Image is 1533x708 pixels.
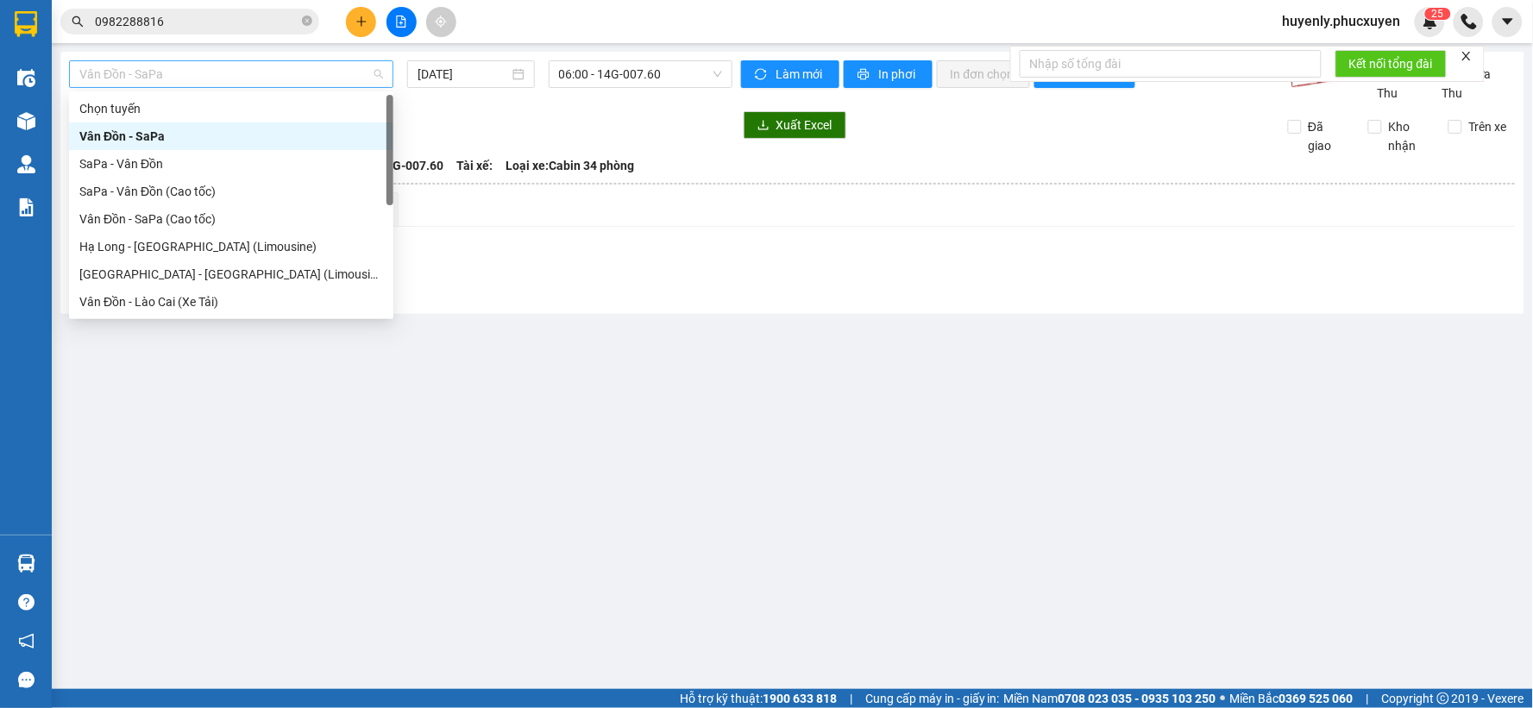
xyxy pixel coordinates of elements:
span: printer [858,68,872,82]
sup: 25 [1425,8,1451,20]
img: icon-new-feature [1423,14,1438,29]
div: SaPa - Vân Đồn [69,150,393,178]
img: warehouse-icon [17,112,35,130]
span: close-circle [302,16,312,26]
span: Gửi hàng [GEOGRAPHIC_DATA]: Hotline: [35,50,223,111]
div: SaPa - Vân Đồn (Cao tốc) [79,182,383,201]
span: question-circle [18,594,35,611]
span: Trên xe [1462,117,1514,136]
strong: 0888 827 827 - 0848 827 827 [87,81,223,111]
span: Cung cấp máy in - giấy in: [865,689,1000,708]
button: In đơn chọn [937,60,1031,88]
button: plus [346,7,376,37]
span: search [72,16,84,28]
button: printerIn phơi [844,60,933,88]
div: Vân Đồn - SaPa [79,127,383,146]
div: Hạ Long - [GEOGRAPHIC_DATA] (Limousine) [79,237,383,256]
span: Miền Nam [1004,689,1216,708]
span: huyenly.phucxuyen [1269,10,1415,32]
strong: 1900 633 818 [763,692,837,705]
span: 5 [1438,8,1444,20]
span: | [850,689,852,708]
button: syncLàm mới [741,60,839,88]
span: Số xe: 14G-007.60 [345,156,443,175]
span: Kho nhận [1382,117,1436,155]
button: Kết nối tổng đài [1335,50,1447,78]
strong: 0708 023 035 - 0935 103 250 [1059,692,1216,705]
div: [GEOGRAPHIC_DATA] - [GEOGRAPHIC_DATA] (Limousine) [79,265,383,284]
img: warehouse-icon [17,155,35,173]
span: close-circle [302,14,312,30]
input: Tìm tên, số ĐT hoặc mã đơn [95,12,298,31]
div: Hà Nội - Hạ Long (Limousine) [69,260,393,288]
span: Hỗ trợ kỹ thuật: [680,689,837,708]
div: Vân Đồn - Lào Cai (Xe Tải) [69,288,393,316]
span: 06:00 - 14G-007.60 [559,61,722,87]
span: sync [755,68,770,82]
button: aim [426,7,456,37]
input: 12/09/2025 [418,65,508,84]
span: Miền Bắc [1230,689,1354,708]
span: In phơi [879,65,919,84]
img: solution-icon [17,198,35,216]
span: Gửi hàng Hạ Long: Hotline: [44,116,214,146]
button: caret-down [1492,7,1523,37]
img: phone-icon [1461,14,1477,29]
img: warehouse-icon [17,554,35,573]
div: Hạ Long - Hà Nội (Limousine) [69,233,393,260]
span: aim [435,16,447,28]
button: file-add [386,7,417,37]
div: Vân Đồn - Lào Cai (Xe Tải) [79,292,383,311]
img: logo-vxr [15,11,37,37]
span: Kết nối tổng đài [1349,54,1433,73]
input: Nhập số tổng đài [1020,50,1322,78]
div: Vân Đồn - SaPa [69,122,393,150]
strong: Công ty TNHH Phúc Xuyên [57,9,201,46]
div: Chọn tuyến [79,99,383,118]
span: caret-down [1500,14,1516,29]
strong: 0369 525 060 [1279,692,1354,705]
button: downloadXuất Excel [744,111,846,139]
div: SaPa - Vân Đồn [79,154,383,173]
span: plus [355,16,368,28]
span: copyright [1437,692,1449,705]
img: warehouse-icon [17,69,35,87]
span: ⚪️ [1221,695,1226,702]
div: Vân Đồn - SaPa (Cao tốc) [69,205,393,233]
span: Đã giao [1302,117,1355,155]
div: Chọn tuyến [69,95,393,122]
span: | [1367,689,1369,708]
div: Vân Đồn - SaPa (Cao tốc) [79,210,383,229]
strong: 024 3236 3236 - [35,66,212,96]
span: Làm mới [776,65,826,84]
span: Loại xe: Cabin 34 phòng [506,156,634,175]
span: message [18,672,35,688]
span: close [1461,50,1473,62]
span: Vân Đồn - SaPa [79,61,383,87]
span: 2 [1432,8,1438,20]
span: file-add [395,16,407,28]
span: Tài xế: [456,156,493,175]
div: SaPa - Vân Đồn (Cao tốc) [69,178,393,205]
span: notification [18,633,35,649]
